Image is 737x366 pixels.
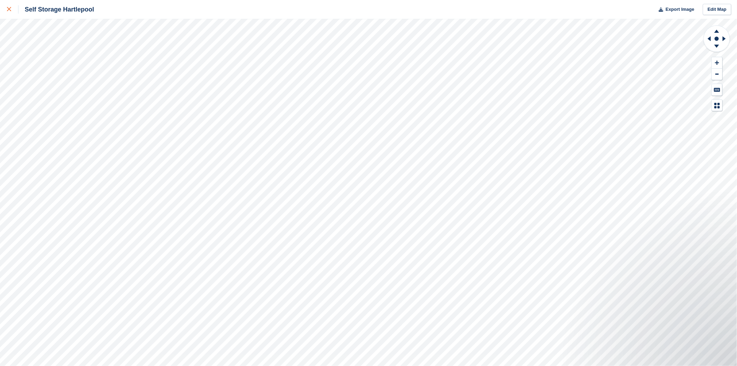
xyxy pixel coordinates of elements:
button: Zoom In [712,57,722,69]
button: Map Legend [712,100,722,111]
a: Edit Map [703,4,731,15]
button: Export Image [655,4,695,15]
div: Self Storage Hartlepool [18,5,94,14]
span: Export Image [666,6,694,13]
button: Zoom Out [712,69,722,80]
button: Keyboard Shortcuts [712,84,722,96]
